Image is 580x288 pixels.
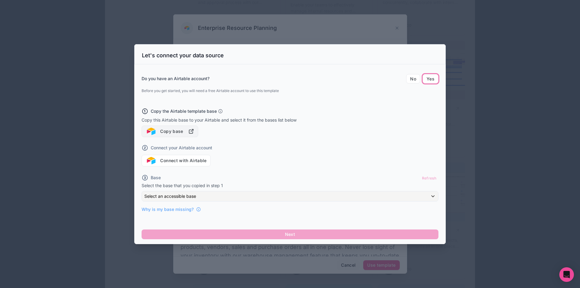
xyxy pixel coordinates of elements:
[142,52,224,59] h3: Let's connect your data source
[142,183,438,189] p: Select the base that you copied in step 1
[142,155,211,166] button: Connect with Airtable
[146,128,156,135] img: Airtable logo
[142,206,201,212] a: Why is my base missing?
[142,206,194,212] span: Why is my base missing?
[142,76,209,82] label: Do you have an Airtable account?
[151,145,212,151] span: Connect your Airtable account
[151,175,161,181] span: Base
[559,267,574,282] div: Open Intercom Messenger
[142,126,198,137] button: Copy base
[142,117,438,123] p: Copy this Airtable base to your Airtable and select it from the bases list below
[142,126,438,137] a: Airtable logoCopy base
[146,157,156,164] img: Airtable logo
[151,108,217,114] span: Copy the Airtable template base
[142,88,438,93] p: Before you get started, you will need a free Airtable account to use this template
[423,74,438,84] button: Yes
[142,191,438,201] button: Select an accessible base
[406,74,420,84] button: No
[144,194,196,199] span: Select an accessible base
